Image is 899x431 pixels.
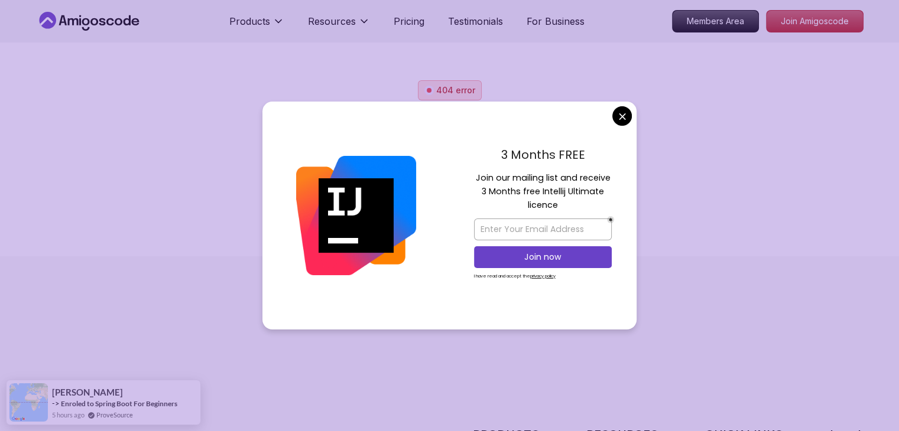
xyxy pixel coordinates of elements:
a: For Business [527,14,585,28]
span: -> [52,399,60,408]
p: Resources [308,14,356,28]
a: Join Amigoscode [766,10,864,32]
a: Members Area [672,10,759,32]
p: Products [229,14,270,28]
button: Products [229,14,284,38]
a: Testimonials [448,14,503,28]
span: 5 hours ago [52,410,85,420]
p: Members Area [673,11,758,32]
p: 404 error [436,84,475,96]
a: Enroled to Spring Boot For Beginners [61,399,177,409]
a: ProveSource [96,410,133,420]
button: Resources [308,14,370,38]
a: Pricing [394,14,424,28]
span: [PERSON_NAME] [52,387,123,397]
p: Join Amigoscode [767,11,863,32]
img: provesource social proof notification image [9,383,48,422]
